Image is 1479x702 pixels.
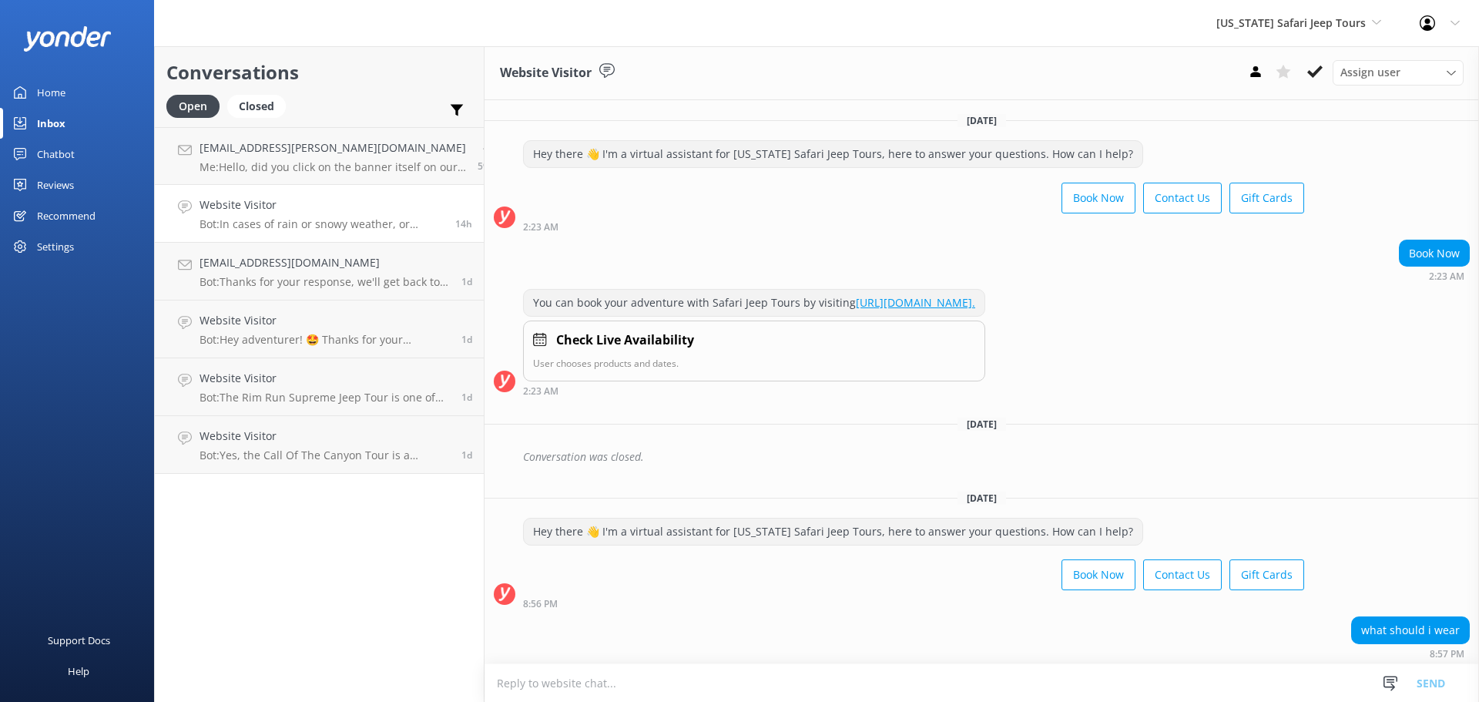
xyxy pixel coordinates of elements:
span: [DATE] [957,114,1006,127]
p: Bot: Thanks for your response, we'll get back to you as soon as we can during opening hours. [200,275,450,289]
span: Aug 20 2025 04:41pm (UTC -07:00) America/Phoenix [461,333,472,346]
span: Aug 21 2025 05:55pm (UTC -07:00) America/Phoenix [455,217,472,230]
div: Home [37,77,65,108]
div: Closed [227,95,286,118]
h4: Website Visitor [200,312,450,329]
p: User chooses products and dates. [533,356,975,371]
button: Book Now [1061,183,1135,213]
div: Hey there 👋 I'm a virtual assistant for [US_STATE] Safari Jeep Tours, here to answer your questio... [524,141,1142,167]
div: Reviews [37,170,74,200]
p: Bot: In cases of rain or snowy weather, or additional Forest Service conditions that we cannot pr... [200,217,444,231]
span: [DATE] [957,492,1006,505]
strong: 2:23 AM [1429,272,1464,281]
a: Closed [227,97,293,114]
div: what should i wear [1352,617,1469,643]
a: [URL][DOMAIN_NAME]. [856,295,975,310]
a: Website VisitorBot:Yes, the Call Of The Canyon Tour is a "pavement only" Jeep tour.1d [155,416,484,474]
div: Jul 24 2025 02:23am (UTC -07:00) America/Phoenix [523,385,985,396]
div: Jul 28 2025 08:57pm (UTC -07:00) America/Phoenix [1351,648,1470,659]
span: Assign user [1340,64,1400,81]
div: 2025-07-27T00:18:03.321 [494,444,1470,470]
div: Open [166,95,220,118]
p: Bot: Hey adventurer! 🤩 Thanks for your message, we'll get back to you as soon as we can. You're a... [200,333,450,347]
p: Bot: Yes, the Call Of The Canyon Tour is a "pavement only" Jeep tour. [200,448,450,462]
a: [EMAIL_ADDRESS][DOMAIN_NAME]Bot:Thanks for your response, we'll get back to you as soon as we can... [155,243,484,301]
p: Me: Hello, did you click on the banner itself on our website? That will bring up the tours that a... [200,160,466,174]
strong: 8:57 PM [1430,650,1464,659]
strong: 8:56 PM [523,600,558,609]
div: Settings [37,231,74,262]
h3: Website Visitor [500,63,592,83]
p: Bot: The Rim Run Supreme Jeep Tour is one of our most popular tours. It offers an extreme off-roa... [200,391,450,405]
strong: 2:23 AM [523,387,558,396]
h2: Conversations [166,58,472,87]
div: Assign User [1333,60,1464,85]
h4: [EMAIL_ADDRESS][PERSON_NAME][DOMAIN_NAME] [200,139,466,156]
div: Help [68,656,89,687]
div: Book Now [1400,240,1469,267]
img: yonder-white-logo.png [23,26,112,52]
a: Website VisitorBot:The Rim Run Supreme Jeep Tour is one of our most popular tours. It offers an e... [155,358,484,416]
a: Open [166,97,227,114]
span: Aug 20 2025 01:10pm (UTC -07:00) America/Phoenix [461,391,472,404]
a: [EMAIL_ADDRESS][PERSON_NAME][DOMAIN_NAME]Me:Hello, did you click on the banner itself on our webs... [155,127,484,185]
h4: Website Visitor [200,428,450,445]
strong: 2:23 AM [523,223,558,232]
h4: Check Live Availability [556,331,694,351]
h4: [EMAIL_ADDRESS][DOMAIN_NAME] [200,254,450,271]
span: [US_STATE] Safari Jeep Tours [1216,15,1366,30]
span: [DATE] [957,418,1006,431]
button: Gift Cards [1229,183,1304,213]
h4: Website Visitor [200,370,450,387]
div: Inbox [37,108,65,139]
div: Chatbot [37,139,75,170]
span: Aug 20 2025 10:02am (UTC -07:00) America/Phoenix [461,448,472,462]
span: Aug 20 2025 05:22pm (UTC -07:00) America/Phoenix [461,275,472,288]
button: Gift Cards [1229,559,1304,590]
h4: Website Visitor [200,196,444,213]
div: Recommend [37,200,96,231]
div: Conversation was closed. [523,444,1470,470]
div: Hey there 👋 I'm a virtual assistant for [US_STATE] Safari Jeep Tours, here to answer your questio... [524,519,1142,545]
button: Contact Us [1143,183,1222,213]
div: Jul 24 2025 02:23am (UTC -07:00) America/Phoenix [1399,270,1470,281]
a: Website VisitorBot:Hey adventurer! 🤩 Thanks for your message, we'll get back to you as soon as we... [155,301,484,358]
div: Support Docs [48,625,110,656]
a: Website VisitorBot:In cases of rain or snowy weather, or additional Forest Service conditions tha... [155,185,484,243]
span: Aug 22 2025 07:05am (UTC -07:00) America/Phoenix [478,160,497,173]
button: Contact Us [1143,559,1222,590]
div: Jul 28 2025 08:56pm (UTC -07:00) America/Phoenix [523,598,1304,609]
div: Jul 24 2025 02:23am (UTC -07:00) America/Phoenix [523,221,1304,232]
div: You can book your adventure with Safari Jeep Tours by visiting [524,290,984,316]
button: Book Now [1061,559,1135,590]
